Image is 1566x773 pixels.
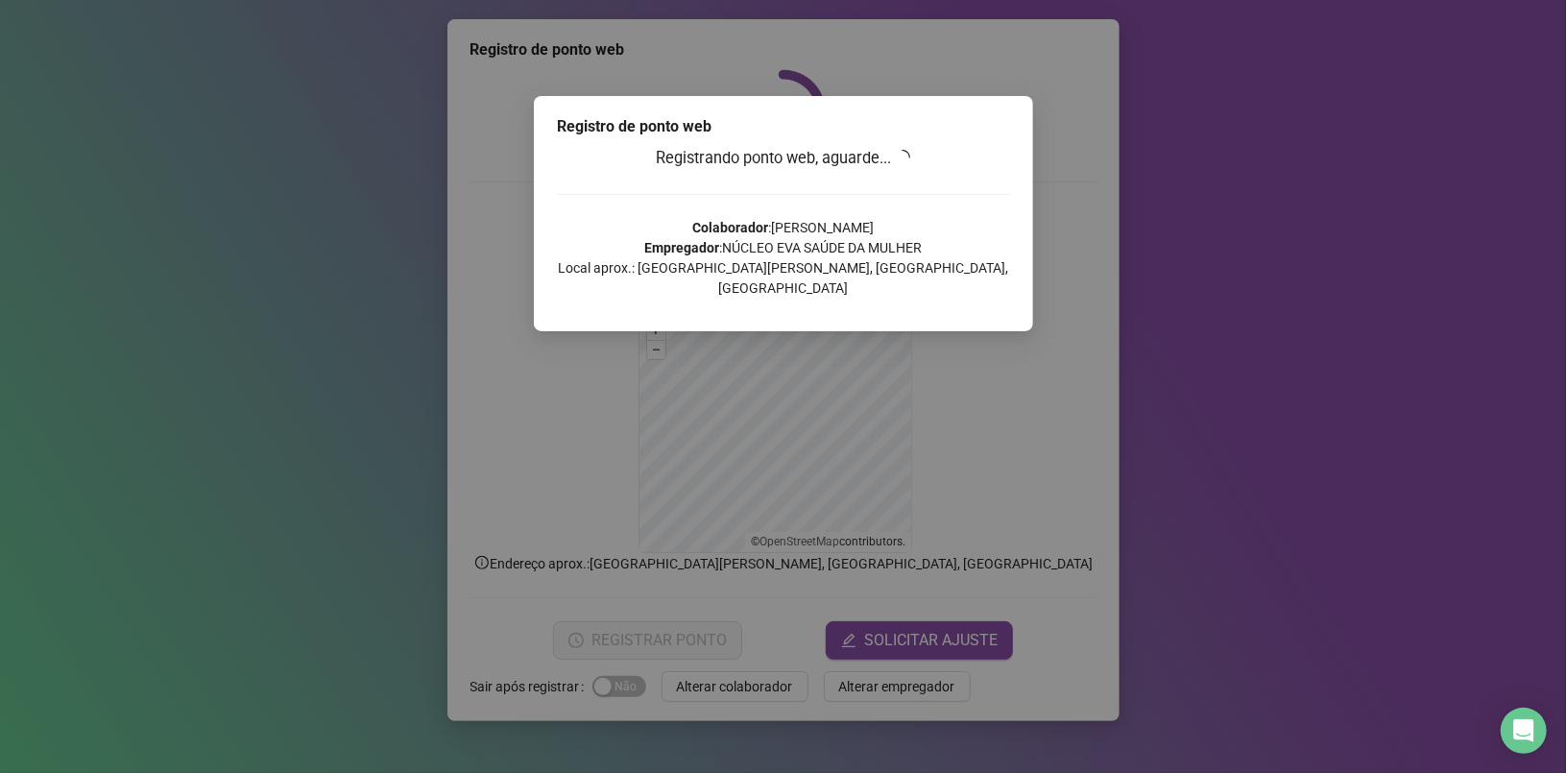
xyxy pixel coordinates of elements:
[895,150,910,165] span: loading
[557,115,1010,138] div: Registro de ponto web
[557,146,1010,171] h3: Registrando ponto web, aguarde...
[692,220,768,235] strong: Colaborador
[557,218,1010,299] p: : [PERSON_NAME] : NÚCLEO EVA SAÚDE DA MULHER Local aprox.: [GEOGRAPHIC_DATA][PERSON_NAME], [GEOGR...
[644,240,719,255] strong: Empregador
[1501,708,1547,754] div: Open Intercom Messenger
